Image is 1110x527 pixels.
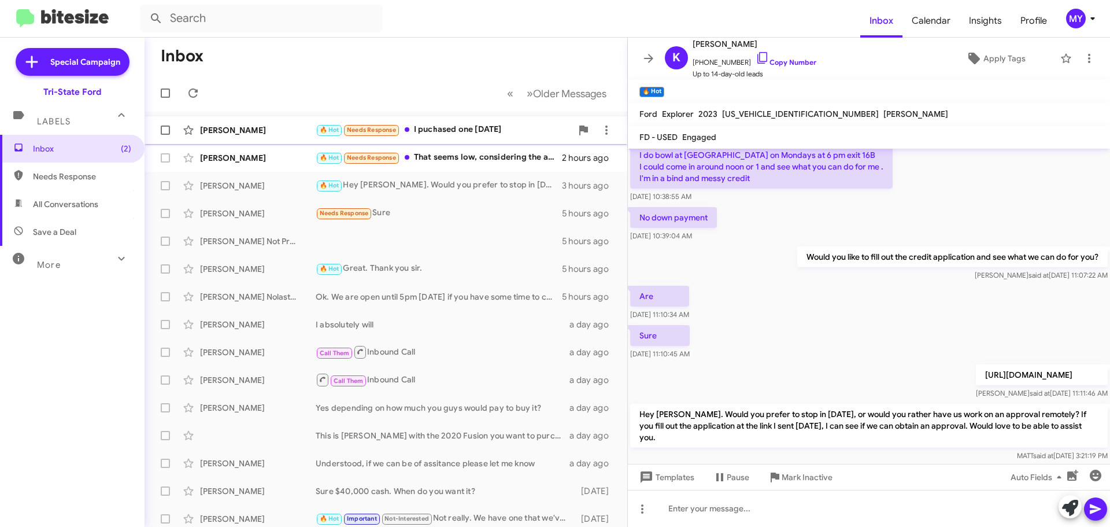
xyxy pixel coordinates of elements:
span: 🔥 Hot [320,182,339,189]
p: I do bowl at [GEOGRAPHIC_DATA] on Mondays at 6 pm exit 16B I could come in around noon or 1 and s... [630,145,893,189]
span: Call Them [320,349,350,357]
span: Labels [37,116,71,127]
div: I absolutely will [316,319,569,330]
div: [DATE] [575,485,618,497]
div: Inbound Call [316,345,569,359]
span: Mark Inactive [782,467,832,488]
p: Sure [630,325,690,346]
div: Great. Thank you sir. [316,262,562,275]
span: [DATE] 10:38:55 AM [630,192,691,201]
div: a day ago [569,374,618,386]
span: (2) [121,143,131,154]
input: Search [140,5,383,32]
span: Not-Interested [384,515,429,522]
span: [DATE] 11:10:45 AM [630,349,690,358]
div: 5 hours ago [562,235,618,247]
span: [PERSON_NAME] [883,109,948,119]
div: Sure [316,207,562,220]
div: [DATE] [575,513,618,525]
button: Apply Tags [936,48,1054,69]
span: Needs Response [347,126,396,134]
button: Mark Inactive [758,467,842,488]
span: FD - USED [639,132,678,142]
div: a day ago [569,319,618,330]
button: Pause [704,467,758,488]
span: 2023 [698,109,717,119]
div: a day ago [569,402,618,414]
p: Would you like to fill out the credit application and see what we can do for you? [797,246,1108,267]
button: Auto Fields [1001,467,1075,488]
div: a day ago [569,458,618,469]
span: Special Campaign [50,56,120,68]
p: No down payment [630,207,717,228]
div: MY [1066,9,1086,28]
span: All Conversations [33,198,98,210]
div: 3 hours ago [562,180,618,191]
p: Are [630,286,689,307]
span: 🔥 Hot [320,515,339,522]
div: Yes depending on how much you guys would pay to buy it? [316,402,569,414]
div: 5 hours ago [562,263,618,275]
div: [PERSON_NAME] [200,180,316,191]
span: Needs Response [347,154,396,161]
div: [PERSON_NAME] [200,347,316,358]
span: Engaged [682,132,716,142]
span: Important [347,515,377,522]
span: Call Them [334,377,364,385]
span: [DATE] 11:10:34 AM [630,310,689,319]
div: Ok. We are open until 5pm [DATE] if you have some time to come check it out. [316,291,562,303]
div: [PERSON_NAME] [200,319,316,330]
span: 🔥 Hot [320,126,339,134]
span: [PERSON_NAME] [DATE] 11:07:22 AM [975,271,1108,279]
div: This is [PERSON_NAME] with the 2020 Fusion you want to purchase It’s listed for $10,199 [316,430,569,441]
div: [PERSON_NAME] [200,208,316,219]
button: Templates [628,467,704,488]
div: 5 hours ago [562,291,618,303]
div: I puchased one [DATE] [316,123,572,137]
div: 5 hours ago [562,208,618,219]
div: Tri-State Ford [43,86,101,98]
div: [PERSON_NAME] Not Provided [200,235,316,247]
span: Profile [1011,4,1056,38]
span: 🔥 Hot [320,154,339,161]
div: a day ago [569,430,618,441]
div: [PERSON_NAME] [200,458,316,469]
span: 🔥 Hot [320,265,339,272]
div: Sure $40,000 cash. When do you want it? [316,485,575,497]
span: Inbox [33,143,131,154]
span: [PERSON_NAME] [693,37,816,51]
span: Auto Fields [1011,467,1066,488]
div: 2 hours ago [562,152,618,164]
span: Ford [639,109,657,119]
div: [PERSON_NAME] [200,402,316,414]
span: Needs Response [33,171,131,182]
span: Explorer [662,109,694,119]
span: Templates [637,467,694,488]
div: Hey [PERSON_NAME]. Would you prefer to stop in [DATE], or would you rather have us work on an app... [316,179,562,192]
span: [PERSON_NAME] [DATE] 11:11:46 AM [976,389,1108,397]
a: Insights [960,4,1011,38]
div: [PERSON_NAME] [200,485,316,497]
a: Special Campaign [16,48,129,76]
div: Inbound Call [316,373,569,387]
div: Not really. We have one that we've marked down several times and hasn't sold yet. [316,512,575,525]
small: 🔥 Hot [639,87,664,97]
a: Calendar [902,4,960,38]
div: [PERSON_NAME] Nolastname123053764 [200,291,316,303]
div: Understood, if we can be of assitance please let me know [316,458,569,469]
div: [PERSON_NAME] [200,263,316,275]
div: That seems low, considering the aluminum plant is down. [316,151,562,164]
button: Next [520,82,613,105]
span: said at [1033,451,1053,460]
a: Copy Number [756,58,816,67]
span: « [507,86,513,101]
p: Hey [PERSON_NAME]. Would you prefer to stop in [DATE], or would you rather have us work on an app... [630,404,1108,448]
span: Up to 14-day-old leads [693,68,816,80]
span: [PHONE_NUMBER] [693,51,816,68]
a: Inbox [860,4,902,38]
span: said at [1028,271,1049,279]
span: [DATE] 10:39:04 AM [630,231,692,240]
span: [US_VEHICLE_IDENTIFICATION_NUMBER] [722,109,879,119]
